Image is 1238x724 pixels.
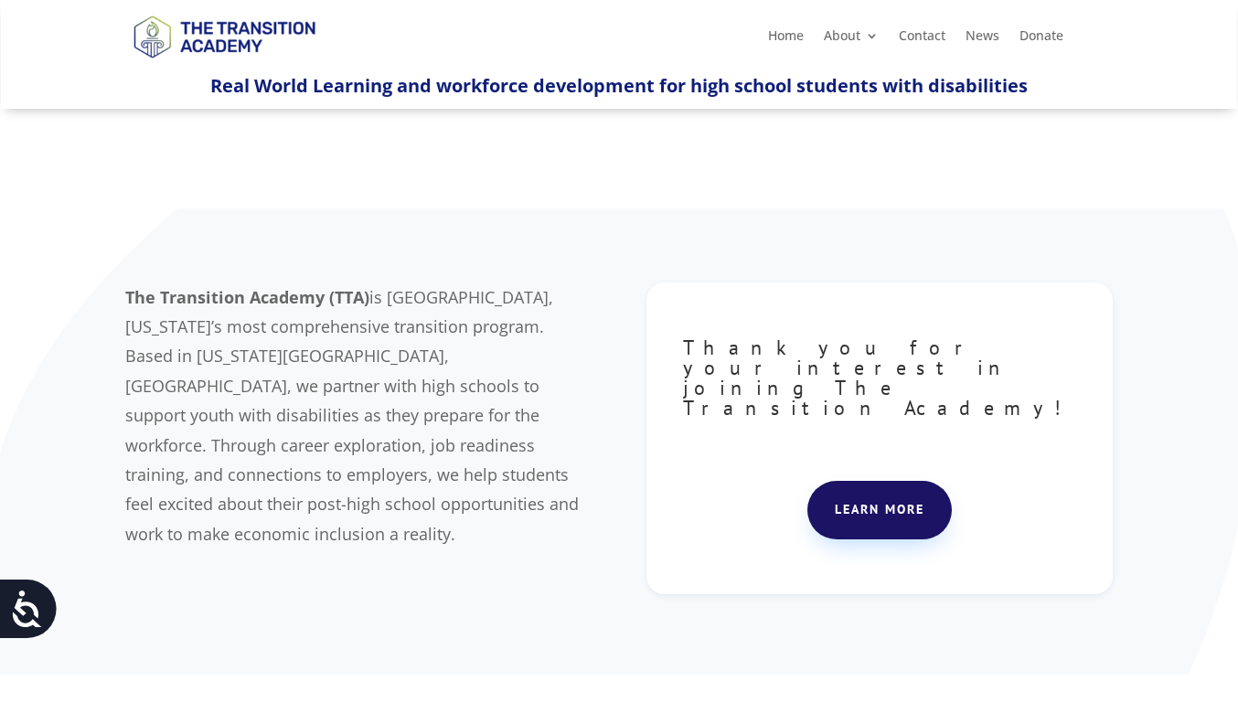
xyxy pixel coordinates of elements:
a: Logo-Noticias [125,55,323,72]
a: Home [768,29,804,49]
a: Donate [1019,29,1063,49]
b: The Transition Academy (TTA) [125,286,369,308]
span: is [GEOGRAPHIC_DATA], [US_STATE]’s most comprehensive transition program. Based in [US_STATE][GEO... [125,286,579,545]
img: TTA Brand_TTA Primary Logo_Horizontal_Light BG [125,4,323,69]
a: Contact [899,29,945,49]
a: News [966,29,999,49]
span: Thank you for your interest in joining The Transition Academy! [683,335,1074,421]
a: Learn more [807,481,952,539]
a: About [824,29,879,49]
span: Real World Learning and workforce development for high school students with disabilities [210,73,1028,98]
